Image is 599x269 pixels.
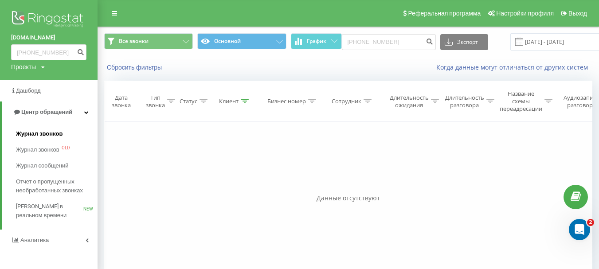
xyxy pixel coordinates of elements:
a: Журнал звонковOLD [16,142,98,158]
span: Дашборд [16,87,41,94]
button: Основной [197,33,286,49]
a: Отчет о пропущенных необработанных звонках [16,174,98,199]
span: Все звонки [119,38,149,45]
span: Аналитика [20,237,49,243]
a: Журнал сообщений [16,158,98,174]
div: Дата звонка [105,94,137,109]
button: Сбросить фильтры [104,63,166,71]
span: Журнал звонков [16,129,63,138]
div: Название схемы переадресации [500,90,542,113]
a: [DOMAIN_NAME] [11,33,86,42]
iframe: Intercom live chat [569,219,590,240]
span: Настройки профиля [496,10,554,17]
div: Тип звонка [146,94,165,109]
a: [PERSON_NAME] в реальном времениNEW [16,199,98,223]
img: Ringostat logo [11,9,86,31]
div: Проекты [11,62,36,71]
span: Реферальная программа [408,10,481,17]
div: Сотрудник [332,97,361,105]
a: Журнал звонков [16,126,98,142]
button: Экспорт [440,34,488,50]
div: Длительность ожидания [390,94,429,109]
span: Журнал сообщений [16,161,68,170]
div: Длительность разговора [445,94,484,109]
input: Поиск по номеру [11,44,86,60]
span: Центр обращений [21,109,72,115]
span: Выход [568,10,587,17]
span: График [307,38,326,44]
span: Отчет о пропущенных необработанных звонках [16,177,93,195]
a: Центр обращений [2,101,98,123]
div: Данные отсутствуют [104,194,592,203]
div: Клиент [219,97,239,105]
div: Бизнес номер [267,97,306,105]
button: График [291,33,342,49]
span: [PERSON_NAME] в реальном времени [16,202,83,220]
button: Все звонки [104,33,193,49]
input: Поиск по номеру [342,34,436,50]
div: Статус [180,97,197,105]
span: 2 [587,219,594,226]
span: Журнал звонков [16,145,59,154]
a: Когда данные могут отличаться от других систем [436,63,592,71]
